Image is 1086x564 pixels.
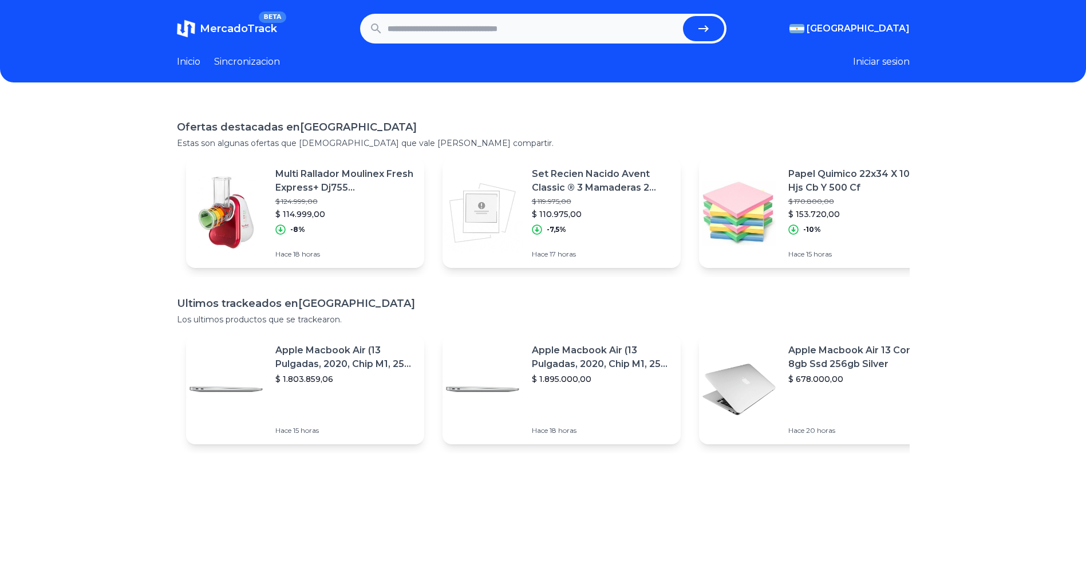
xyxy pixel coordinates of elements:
[186,158,424,268] a: Featured imageMulti Rallador Moulinex Fresh Express+ Dj755 [GEOGRAPHIC_DATA]$ 124.999,00$ 114.999...
[275,426,415,435] p: Hace 15 horas
[699,173,779,253] img: Featured image
[803,225,821,234] p: -10%
[186,334,424,444] a: Featured imageApple Macbook Air (13 Pulgadas, 2020, Chip M1, 256 Gb De Ssd, 8 Gb De Ram) - Plata$...
[532,197,672,206] p: $ 119.975,00
[788,250,928,259] p: Hace 15 horas
[177,295,910,311] h1: Ultimos trackeados en [GEOGRAPHIC_DATA]
[177,119,910,135] h1: Ofertas destacadas en [GEOGRAPHIC_DATA]
[532,426,672,435] p: Hace 18 horas
[290,225,305,234] p: -8%
[275,250,415,259] p: Hace 18 horas
[177,137,910,149] p: Estas son algunas ofertas que [DEMOGRAPHIC_DATA] que vale [PERSON_NAME] compartir.
[547,225,566,234] p: -7,5%
[532,373,672,385] p: $ 1.895.000,00
[788,373,928,385] p: $ 678.000,00
[275,208,415,220] p: $ 114.999,00
[259,11,286,23] span: BETA
[177,314,910,325] p: Los ultimos productos que se trackearon.
[275,197,415,206] p: $ 124.999,00
[186,349,266,429] img: Featured image
[699,334,937,444] a: Featured imageApple Macbook Air 13 Core I5 8gb Ssd 256gb Silver$ 678.000,00Hace 20 horas
[275,344,415,371] p: Apple Macbook Air (13 Pulgadas, 2020, Chip M1, 256 Gb De Ssd, 8 Gb De Ram) - Plata
[789,22,910,36] button: [GEOGRAPHIC_DATA]
[200,22,277,35] span: MercadoTrack
[788,208,928,220] p: $ 153.720,00
[788,344,928,371] p: Apple Macbook Air 13 Core I5 8gb Ssd 256gb Silver
[788,426,928,435] p: Hace 20 horas
[788,167,928,195] p: Papel Quimico 22x34 X 1000 Hjs Cb Y 500 Cf
[853,55,910,69] button: Iniciar sesion
[699,349,779,429] img: Featured image
[275,167,415,195] p: Multi Rallador Moulinex Fresh Express+ Dj755 [GEOGRAPHIC_DATA]
[443,173,523,253] img: Featured image
[177,19,277,38] a: MercadoTrackBETA
[532,250,672,259] p: Hace 17 horas
[699,158,937,268] a: Featured imagePapel Quimico 22x34 X 1000 Hjs Cb Y 500 Cf$ 170.800,00$ 153.720,00-10%Hace 15 horas
[443,158,681,268] a: Featured imageSet Recien Nacido Avent Classic ® 3 Mamaderas 2 Chupetes Cepillo [PERSON_NAME]$ 119...
[443,334,681,444] a: Featured imageApple Macbook Air (13 Pulgadas, 2020, Chip M1, 256 Gb De Ssd, 8 Gb De Ram) - Plata$...
[807,22,910,36] span: [GEOGRAPHIC_DATA]
[532,208,672,220] p: $ 110.975,00
[214,55,280,69] a: Sincronizacion
[443,349,523,429] img: Featured image
[186,173,266,253] img: Featured image
[177,19,195,38] img: MercadoTrack
[177,55,200,69] a: Inicio
[275,373,415,385] p: $ 1.803.859,06
[532,167,672,195] p: Set Recien Nacido Avent Classic ® 3 Mamaderas 2 Chupetes Cepillo [PERSON_NAME]
[789,24,804,33] img: Argentina
[788,197,928,206] p: $ 170.800,00
[532,344,672,371] p: Apple Macbook Air (13 Pulgadas, 2020, Chip M1, 256 Gb De Ssd, 8 Gb De Ram) - Plata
